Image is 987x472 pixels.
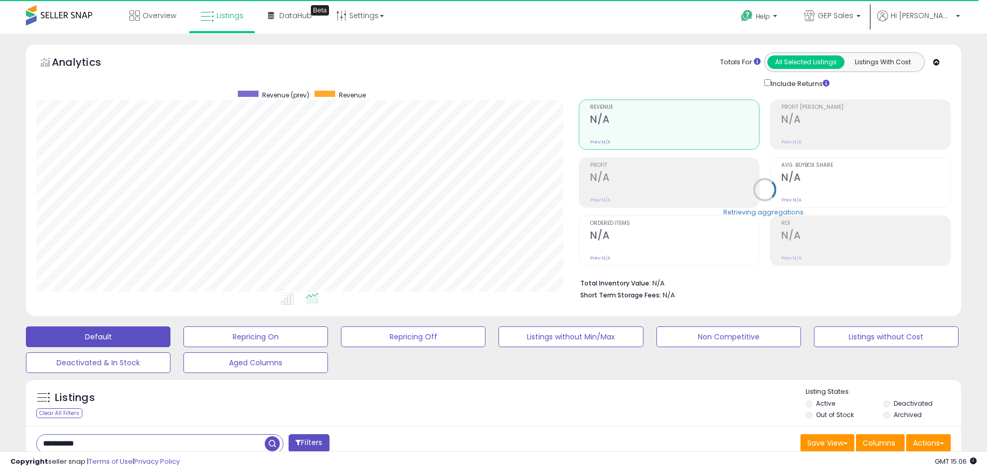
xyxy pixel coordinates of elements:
[891,10,953,21] span: Hi [PERSON_NAME]
[756,12,770,21] span: Help
[26,326,170,347] button: Default
[894,399,933,408] label: Deactivated
[863,438,895,448] span: Columns
[814,326,959,347] button: Listings without Cost
[935,456,977,466] span: 2025-09-11 15:06 GMT
[733,2,788,34] a: Help
[341,326,485,347] button: Repricing Off
[289,434,329,452] button: Filters
[816,399,835,408] label: Active
[767,55,845,69] button: All Selected Listings
[656,326,801,347] button: Non Competitive
[183,326,328,347] button: Repricing On
[800,434,854,452] button: Save View
[856,434,905,452] button: Columns
[339,91,366,99] span: Revenue
[26,352,170,373] button: Deactivated & In Stock
[894,410,922,419] label: Archived
[740,9,753,22] i: Get Help
[10,457,180,467] div: seller snap | |
[142,10,176,21] span: Overview
[756,77,842,89] div: Include Returns
[262,91,309,99] span: Revenue (prev)
[877,10,960,34] a: Hi [PERSON_NAME]
[844,55,921,69] button: Listings With Cost
[806,387,961,397] p: Listing States:
[134,456,180,466] a: Privacy Policy
[55,391,95,405] h5: Listings
[89,456,133,466] a: Terms of Use
[52,55,121,72] h5: Analytics
[723,207,807,217] div: Retrieving aggregations..
[217,10,244,21] span: Listings
[279,10,312,21] span: DataHub
[183,352,328,373] button: Aged Columns
[311,5,329,16] div: Tooltip anchor
[816,410,854,419] label: Out of Stock
[818,10,853,21] span: GEP Sales
[906,434,951,452] button: Actions
[36,408,82,418] div: Clear All Filters
[10,456,48,466] strong: Copyright
[498,326,643,347] button: Listings without Min/Max
[720,58,761,67] div: Totals For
